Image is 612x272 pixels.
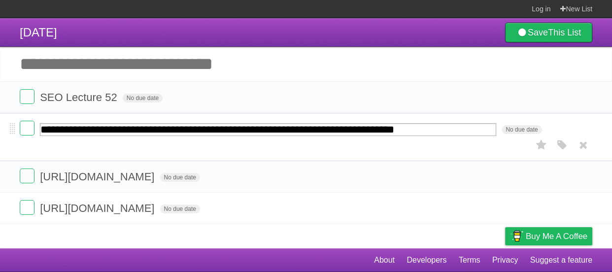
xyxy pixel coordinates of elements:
span: Buy me a coffee [526,228,587,245]
span: SEO Lecture 52 [40,91,120,103]
a: Terms [459,251,480,270]
label: Done [20,200,34,215]
img: Buy me a coffee [510,228,523,244]
a: Suggest a feature [530,251,592,270]
label: Star task [532,137,551,153]
span: No due date [502,125,542,134]
b: This List [548,28,581,37]
a: Buy me a coffee [505,227,592,245]
span: No due date [160,204,200,213]
span: No due date [123,94,163,102]
a: Privacy [492,251,518,270]
label: Done [20,169,34,183]
label: Done [20,121,34,136]
a: SaveThis List [505,23,592,42]
span: [DATE] [20,26,57,39]
a: Developers [407,251,446,270]
label: Done [20,89,34,104]
span: [URL][DOMAIN_NAME] [40,170,157,183]
span: No due date [160,173,200,182]
span: [URL][DOMAIN_NAME] [40,202,157,214]
a: About [374,251,395,270]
